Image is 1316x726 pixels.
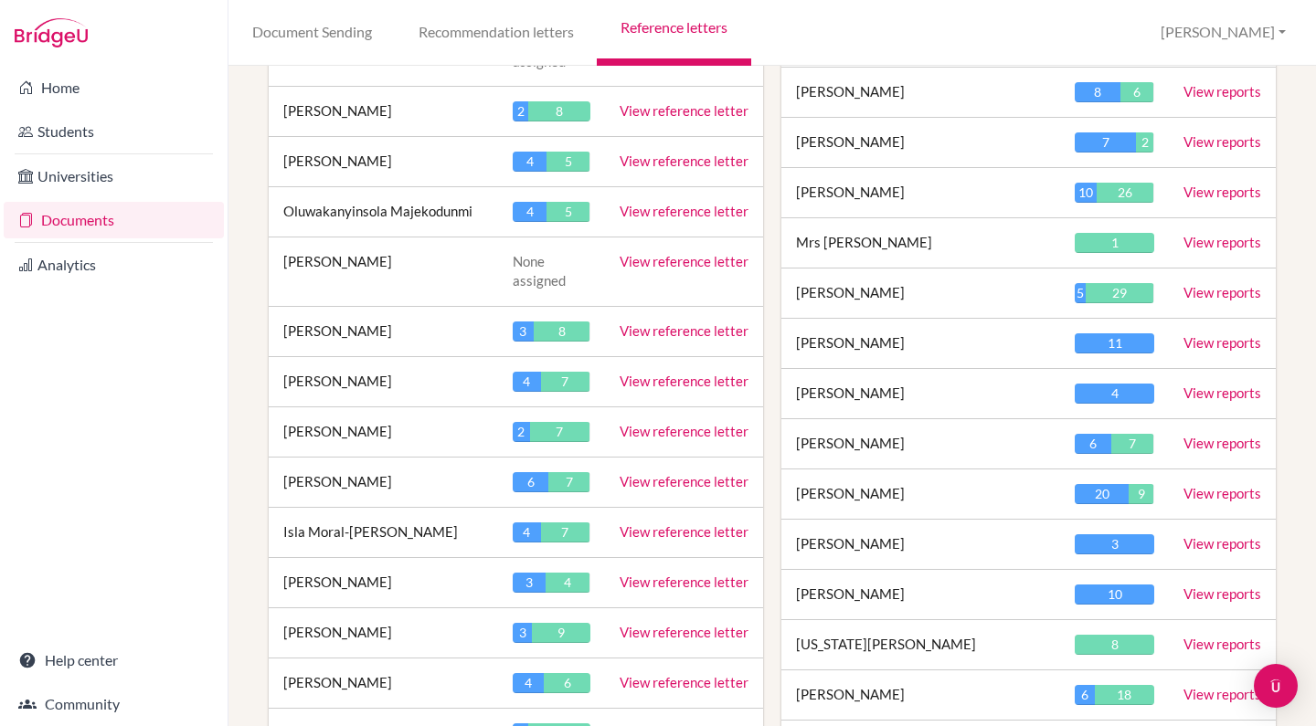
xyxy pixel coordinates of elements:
td: [US_STATE][PERSON_NAME] [781,620,1060,670]
img: Bridge-U [15,18,88,47]
div: 4 [513,202,547,222]
div: 20 [1075,484,1129,504]
div: 6 [513,472,548,492]
a: View reference letter [620,203,748,219]
td: [PERSON_NAME] [781,570,1060,620]
td: [PERSON_NAME] [269,607,498,658]
a: View reference letter [620,473,748,489]
a: Students [4,113,224,150]
div: 9 [532,623,590,643]
div: Open Intercom Messenger [1254,664,1298,708]
a: View reports [1183,184,1261,200]
div: 2 [513,101,528,121]
div: 4 [513,152,547,172]
div: 26 [1097,183,1153,203]
div: 4 [1075,384,1154,404]
a: View reference letter [620,253,748,269]
div: 5 [547,202,589,222]
div: 6 [1075,434,1111,454]
div: 7 [530,422,589,442]
div: 7 [1111,434,1153,454]
div: 18 [1095,685,1154,705]
a: View reports [1183,284,1261,300]
a: Documents [4,202,224,238]
td: [PERSON_NAME] [269,237,498,306]
a: View reference letter [620,102,748,119]
a: View reference letter [620,523,748,540]
div: 7 [541,372,590,392]
div: 29 [1086,283,1153,303]
a: View reference letter [620,322,748,339]
td: [PERSON_NAME] [781,520,1060,570]
td: [PERSON_NAME] [269,658,498,708]
div: 3 [513,321,534,342]
div: 6 [1120,82,1153,102]
td: [PERSON_NAME] [781,469,1060,520]
div: 1 [1075,233,1154,253]
a: View reports [1183,334,1261,351]
div: 6 [1075,685,1095,705]
a: Community [4,686,224,722]
td: [PERSON_NAME] [269,356,498,406]
td: [PERSON_NAME] [781,268,1060,319]
div: 8 [528,101,590,121]
div: 4 [513,673,544,693]
a: View reports [1183,435,1261,451]
a: View reference letter [620,153,748,169]
a: View reports [1183,535,1261,552]
span: None assigned [513,253,566,289]
a: Analytics [4,247,224,283]
div: 2 [513,422,530,442]
div: 7 [1075,132,1136,153]
td: [PERSON_NAME] [269,557,498,607]
div: 7 [548,472,589,492]
div: 5 [1075,283,1086,303]
div: 11 [1075,333,1154,353]
div: 8 [534,321,589,342]
td: [PERSON_NAME] [781,68,1060,118]
a: View reference letter [620,573,748,590]
td: [PERSON_NAME] [781,369,1060,419]
a: View reports [1183,485,1261,501]
td: [PERSON_NAME] [269,457,498,507]
a: View reports [1183,384,1261,401]
a: Help center [4,642,224,679]
div: 5 [547,152,589,172]
div: 9 [1129,484,1153,504]
td: Mrs [PERSON_NAME] [781,218,1060,268]
a: View reports [1183,133,1261,150]
div: 3 [513,573,546,593]
a: View reference letter [620,674,748,690]
div: 7 [541,522,590,542]
td: [PERSON_NAME] [781,319,1060,369]
a: View reference letter [620,624,748,640]
td: Isla Moral-[PERSON_NAME] [269,507,498,557]
a: View reports [1183,686,1261,702]
td: [PERSON_NAME] [781,118,1060,168]
td: [PERSON_NAME] [781,670,1060,721]
a: View reports [1183,585,1261,602]
div: 4 [546,573,589,593]
td: [PERSON_NAME] [781,168,1060,218]
td: [PERSON_NAME] [269,86,498,136]
a: View reference letter [620,423,748,439]
td: [PERSON_NAME] [269,306,498,356]
a: View reports [1183,234,1261,250]
div: 3 [1075,534,1154,554]
a: Home [4,69,224,106]
span: None assigned [513,33,566,68]
td: Oluwakanyinsola Majekodunmi [269,186,498,237]
div: 10 [1075,183,1096,203]
div: 6 [544,673,590,693]
a: View reports [1183,83,1261,100]
div: 2 [1136,132,1153,153]
div: 8 [1075,82,1120,102]
a: View reference letter [620,373,748,389]
div: 3 [513,623,532,643]
div: 10 [1075,584,1154,605]
div: 4 [513,522,541,542]
td: [PERSON_NAME] [269,406,498,457]
div: 4 [513,372,541,392]
a: View reports [1183,636,1261,652]
a: Universities [4,158,224,195]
